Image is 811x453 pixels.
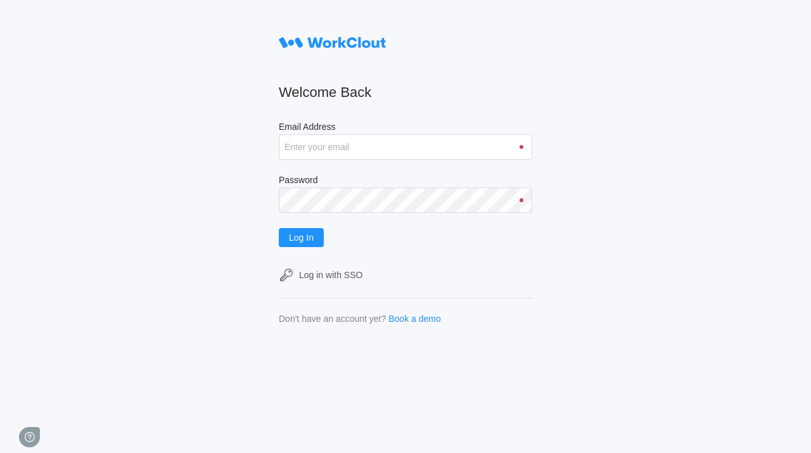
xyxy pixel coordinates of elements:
label: Email Address [279,122,532,134]
button: Log In [279,228,324,247]
input: Enter your email [279,134,532,160]
h2: Welcome Back [279,84,532,101]
div: Log in with SSO [299,270,362,280]
span: Log In [289,233,314,242]
a: Log in with SSO [279,267,532,283]
a: Book a demo [388,314,441,324]
div: Don't have an account yet? [279,314,386,324]
label: Password [279,175,532,188]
